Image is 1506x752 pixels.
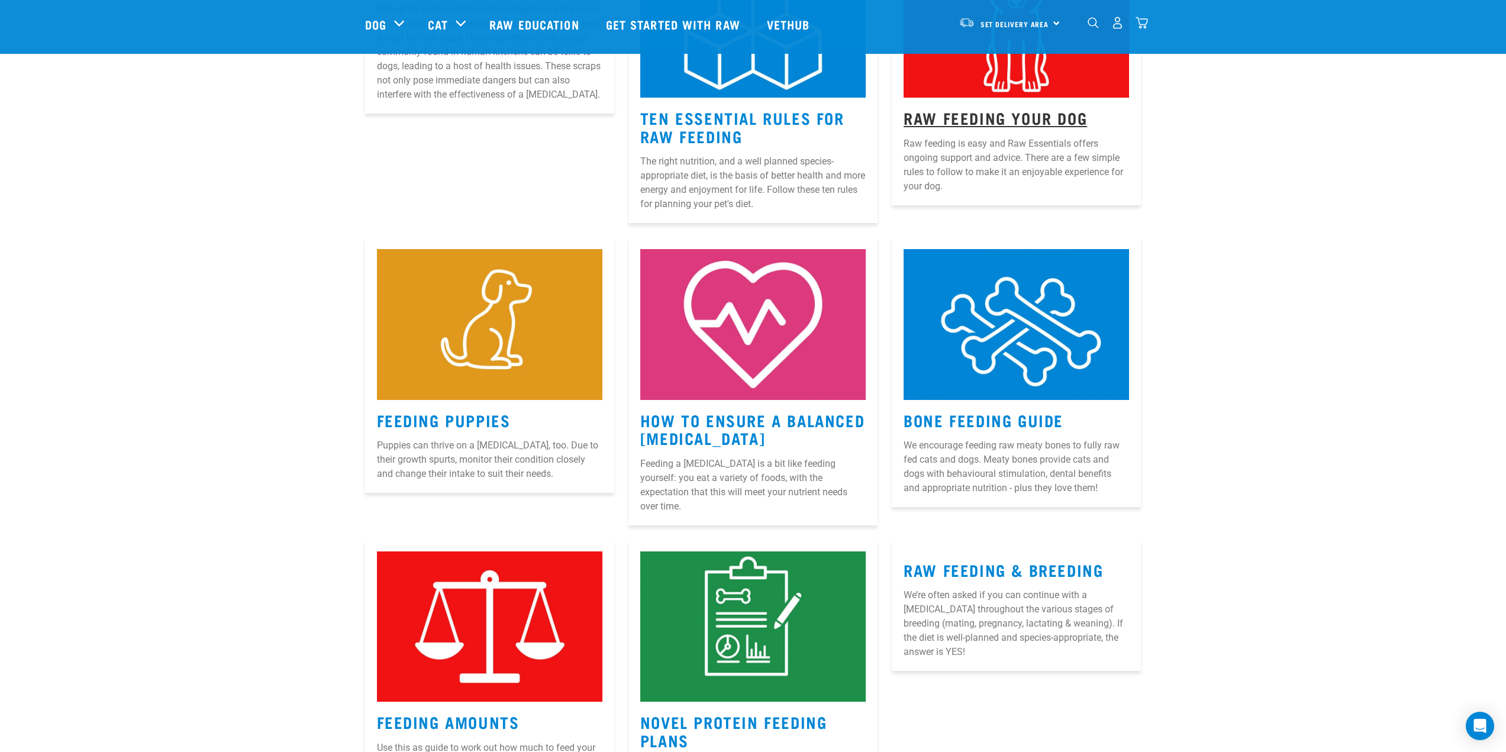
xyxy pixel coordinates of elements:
img: home-icon-1@2x.png [1088,17,1099,28]
p: The right nutrition, and a well planned species-appropriate diet, is the basis of better health a... [640,154,866,211]
a: Vethub [755,1,825,48]
div: Open Intercom Messenger [1466,712,1494,740]
img: home-icon@2x.png [1136,17,1148,29]
img: van-moving.png [959,17,975,28]
a: Raw Feeding & Breeding [904,565,1103,574]
p: Puppies can thrive on a [MEDICAL_DATA], too. Due to their growth spurts, monitor their condition ... [377,438,602,481]
a: Raw Feeding Your Dog [904,113,1087,122]
img: 6.jpg [904,249,1129,399]
a: Raw Education [478,1,594,48]
a: Get started with Raw [594,1,755,48]
img: user.png [1111,17,1124,29]
p: Feeding a [MEDICAL_DATA] is a bit like feeding yourself: you eat a variety of foods, with the exp... [640,457,866,514]
img: Instagram_Core-Brand_Wildly-Good-Nutrition-3.jpg [377,551,602,702]
a: How to Ensure a Balanced [MEDICAL_DATA] [640,415,865,443]
a: Dog [365,15,386,33]
p: We encourage feeding raw meaty bones to fully raw fed cats and dogs. Meaty bones provide cats and... [904,438,1129,495]
img: 5.jpg [640,249,866,399]
img: Instagram_Core-Brand_Wildly-Good-Nutrition-12.jpg [640,551,866,702]
a: Feeding Puppies [377,415,511,424]
a: Novel Protein Feeding Plans [640,717,827,744]
a: Feeding Amounts [377,717,520,726]
p: Raw feeding is easy and Raw Essentials offers ongoing support and advice. There are a few simple ... [904,137,1129,193]
a: Cat [428,15,448,33]
p: We’re often asked if you can continue with a [MEDICAL_DATA] throughout the various stages of bree... [904,588,1129,659]
span: Set Delivery Area [981,22,1049,26]
a: Bone Feeding Guide [904,415,1063,424]
a: Ten Essential Rules for Raw Feeding [640,113,844,140]
img: Puppy-Icon.jpg [377,249,602,399]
